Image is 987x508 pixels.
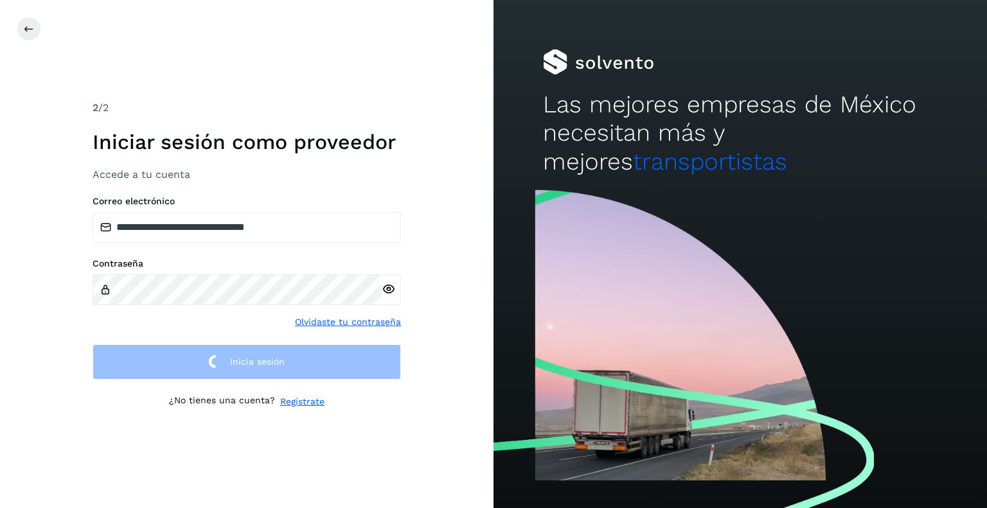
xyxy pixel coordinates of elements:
a: Olvidaste tu contraseña [295,315,401,329]
h2: Las mejores empresas de México necesitan más y mejores [543,91,938,176]
div: /2 [93,100,401,116]
h1: Iniciar sesión como proveedor [93,130,401,154]
label: Correo electrónico [93,196,401,207]
h3: Accede a tu cuenta [93,168,401,180]
a: Regístrate [280,395,325,408]
span: transportistas [633,148,787,175]
button: Inicia sesión [93,344,401,380]
label: Contraseña [93,258,401,269]
span: Inicia sesión [230,357,285,366]
span: 2 [93,101,98,114]
p: ¿No tienes una cuenta? [169,395,275,408]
